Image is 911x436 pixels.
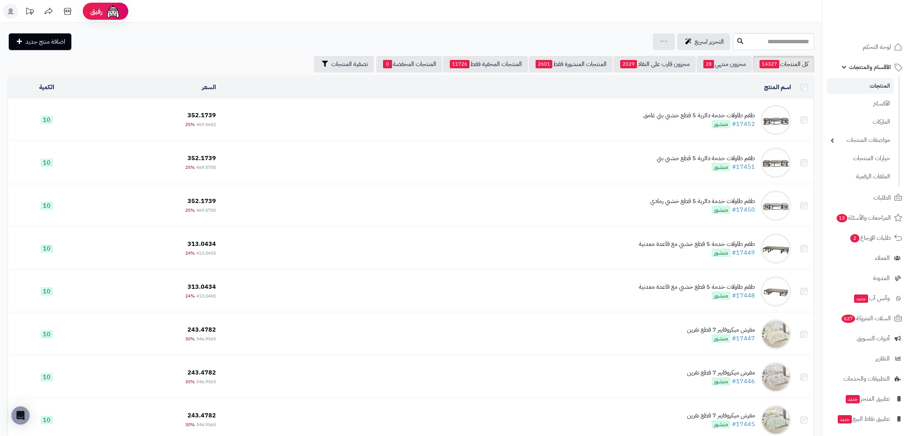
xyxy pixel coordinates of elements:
[196,164,216,171] span: 469.5700
[873,273,890,283] span: المدونة
[536,60,552,68] span: 2601
[761,233,791,264] img: طقم طاولات خدمة 5 قطع خشبي مع قاعدة معدنية
[443,56,528,72] a: المنتجات المخفية فقط11726
[188,239,216,249] span: 313.0434
[850,234,860,242] span: 2
[41,373,53,381] span: 10
[185,378,195,385] span: 30%
[732,248,755,257] a: #17449
[687,326,755,334] div: مفرش ميكروفايبر 7 قطع نفرين
[712,249,730,257] span: منشور
[732,162,755,172] a: #17451
[837,414,890,424] span: تطبيق نقاط البيع
[41,287,53,296] span: 10
[639,240,755,249] div: طقم طاولات خدمة 5 قطع خشبي مع قاعدة معدنية
[827,189,906,207] a: الطلبات
[41,416,53,424] span: 10
[827,410,906,428] a: تطبيق نقاط البيعجديد
[841,313,891,324] span: السلات المتروكة
[687,368,755,377] div: مفرش ميكروفايبر 7 قطع نفرين
[188,197,216,206] span: 352.1739
[764,83,791,92] a: اسم المنتج
[859,17,904,33] img: logo-2.png
[643,111,755,120] div: طقم طاولات خدمة دائرية 5 قطع خشبي بني غامق
[185,421,195,428] span: 30%
[854,294,868,303] span: جديد
[875,353,890,364] span: التقارير
[857,333,890,344] span: أدوات التسويق
[712,120,730,128] span: منشور
[11,406,30,425] div: Open Intercom Messenger
[827,269,906,287] a: المدونة
[843,373,890,384] span: التطبيقات والخدمات
[376,56,442,72] a: المنتجات المخفضة0
[827,390,906,408] a: تطبيق المتجرجديد
[90,7,102,16] span: رفيق
[875,253,890,263] span: العملاء
[185,121,195,128] span: 25%
[196,207,216,214] span: 469.5700
[196,335,216,342] span: 346.9565
[687,411,755,420] div: مفرش ميكروفايبر 7 قطع نفرين
[314,56,374,72] button: تصفية المنتجات
[853,293,890,304] span: وآتس آب
[188,154,216,163] span: 352.1739
[841,314,855,323] span: 627
[827,114,894,130] a: الماركات
[41,159,53,167] span: 10
[185,207,195,214] span: 25%
[712,206,730,214] span: منشور
[650,197,755,206] div: طقم طاولات خدمة دائرية 5 قطع خشبي رمادي
[185,335,195,342] span: 30%
[712,377,730,386] span: منشور
[761,190,791,221] img: طقم طاولات خدمة دائرية 5 قطع خشبي رمادي
[529,56,613,72] a: المنتجات المنشورة فقط2601
[196,421,216,428] span: 346.9565
[838,415,852,423] span: جديد
[712,420,730,428] span: منشور
[41,244,53,253] span: 10
[695,37,724,46] span: التحرير لسريع
[827,289,906,307] a: وآتس آبجديد
[188,411,216,420] span: 243.4782
[753,56,814,72] a: كل المنتجات14327
[697,56,752,72] a: مخزون منتهي28
[836,212,891,223] span: المراجعات والأسئلة
[827,229,906,247] a: طلبات الإرجاع2
[41,116,53,124] span: 10
[846,395,860,403] span: جديد
[712,334,730,343] span: منشور
[196,293,216,299] span: 413.0400
[827,370,906,388] a: التطبيقات والخدمات
[732,420,755,429] a: #17445
[620,60,637,68] span: 2029
[845,394,890,404] span: تطبيق المتجر
[450,60,470,68] span: 11726
[827,309,906,327] a: السلات المتروكة627
[188,282,216,291] span: 313.0434
[827,249,906,267] a: العملاء
[827,168,894,185] a: الملفات الرقمية
[863,42,891,52] span: لوحة التحكم
[761,105,791,135] img: طقم طاولات خدمة دائرية 5 قطع خشبي بني غامق
[732,291,755,300] a: #17448
[827,96,894,112] a: الأقسام
[196,121,216,128] span: 469.5652
[827,349,906,368] a: التقارير
[761,362,791,392] img: مفرش ميكروفايبر 7 قطع نفرين
[827,329,906,348] a: أدوات التسويق
[20,4,39,21] a: تحديثات المنصة
[837,214,848,222] span: 13
[760,60,779,68] span: 14327
[712,163,730,171] span: منشور
[196,378,216,385] span: 346.9565
[188,325,216,334] span: 243.4782
[761,405,791,435] img: مفرش ميكروفايبر 7 قطع نفرين
[732,120,755,129] a: #17452
[196,250,216,257] span: 413.0435
[188,111,216,120] span: 352.1739
[827,38,906,56] a: لوحة التحكم
[712,291,730,300] span: منشور
[39,83,54,92] a: الكمية
[827,150,894,167] a: خيارات المنتجات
